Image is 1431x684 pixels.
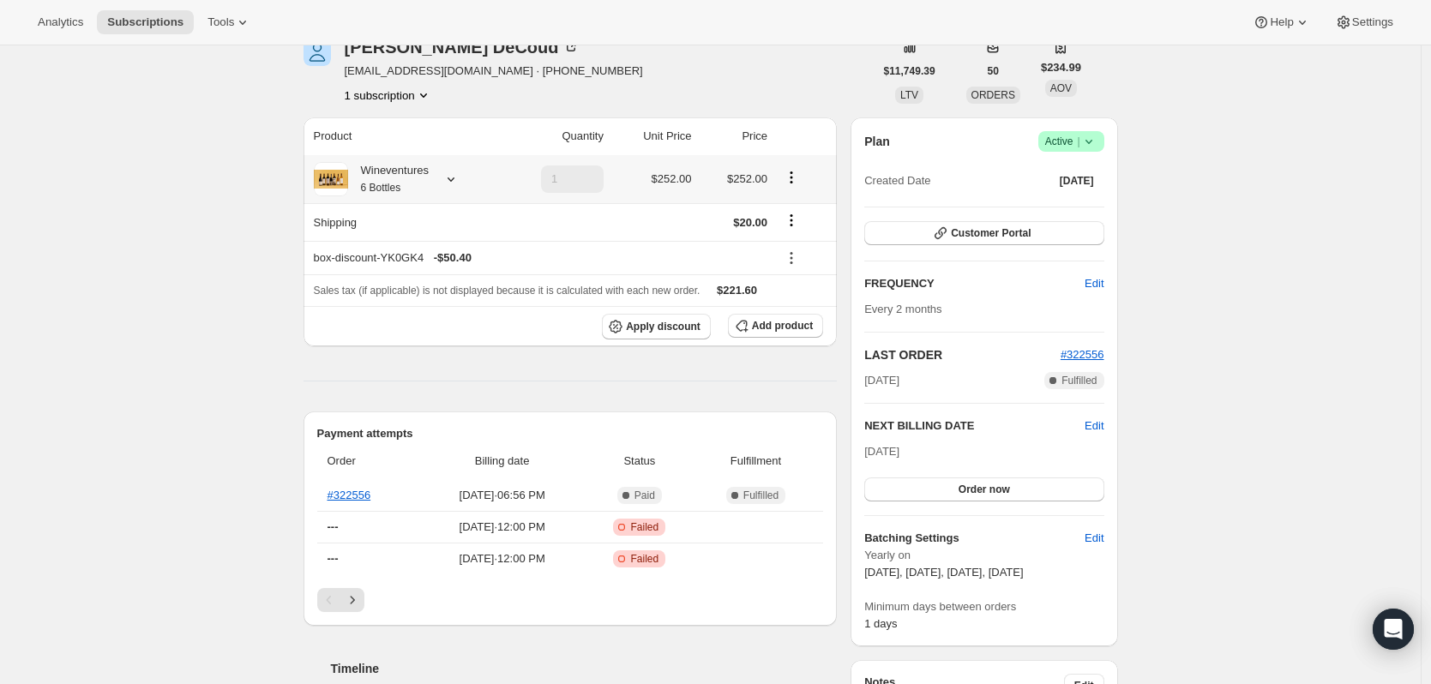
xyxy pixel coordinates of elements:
th: Product [304,117,500,155]
span: --- [328,552,339,565]
span: Failed [630,552,658,566]
span: Fulfilled [743,489,779,502]
span: Yearly on [864,547,1103,564]
span: [DATE] · 12:00 PM [424,519,580,536]
span: Add product [752,319,813,333]
span: $252.00 [727,172,767,185]
span: Edit [1085,275,1103,292]
span: $20.00 [733,216,767,229]
h2: Timeline [331,660,838,677]
span: [DATE] · 06:56 PM [424,487,580,504]
span: [EMAIL_ADDRESS][DOMAIN_NAME] · [PHONE_NUMBER] [345,63,643,80]
span: --- [328,520,339,533]
span: [DATE] [864,372,899,389]
button: Settings [1325,10,1404,34]
span: $252.00 [652,172,692,185]
span: Billing date [424,453,580,470]
th: Order [317,442,419,480]
a: #322556 [1061,348,1104,361]
span: Edit [1085,530,1103,547]
span: Steven DeCoud [304,39,331,66]
span: Customer Portal [951,226,1031,240]
span: | [1077,135,1079,148]
span: Analytics [38,15,83,29]
span: Fulfillment [699,453,813,470]
span: Every 2 months [864,303,941,315]
button: Product actions [778,168,805,187]
button: Order now [864,477,1103,501]
span: $11,749.39 [884,64,935,78]
span: Minimum days between orders [864,598,1103,615]
th: Unit Price [609,117,697,155]
span: [DATE] · 12:00 PM [424,550,580,567]
div: Wineventures [348,162,429,196]
button: Edit [1074,525,1114,552]
button: Shipping actions [778,211,805,230]
button: Add product [728,314,823,338]
button: Customer Portal [864,221,1103,245]
button: Subscriptions [97,10,194,34]
div: box-discount-YK0GK4 [314,249,768,267]
div: [PERSON_NAME] DeCoud [345,39,580,56]
button: Tools [197,10,262,34]
span: AOV [1050,82,1072,94]
h2: NEXT BILLING DATE [864,417,1085,435]
span: Fulfilled [1061,374,1097,387]
span: Subscriptions [107,15,183,29]
span: Active [1045,133,1097,150]
a: #322556 [328,489,371,501]
span: Order now [959,483,1010,496]
span: 50 [988,64,999,78]
span: Created Date [864,172,930,189]
button: $11,749.39 [874,59,946,83]
span: - $50.40 [434,249,472,267]
div: Open Intercom Messenger [1373,609,1414,650]
button: Help [1242,10,1320,34]
button: Edit [1085,417,1103,435]
span: ORDERS [971,89,1015,101]
th: Price [697,117,773,155]
h2: LAST ORDER [864,346,1061,363]
span: [DATE] [1060,174,1094,188]
span: 1 days [864,617,897,630]
span: Tools [207,15,234,29]
span: [DATE] [864,445,899,458]
span: Sales tax (if applicable) is not displayed because it is calculated with each new order. [314,285,700,297]
span: Settings [1352,15,1393,29]
h2: FREQUENCY [864,275,1085,292]
button: Next [340,588,364,612]
span: $221.60 [717,284,757,297]
span: [DATE], [DATE], [DATE], [DATE] [864,566,1023,579]
button: 50 [977,59,1009,83]
button: Product actions [345,87,432,104]
button: #322556 [1061,346,1104,363]
button: Edit [1074,270,1114,297]
span: Help [1270,15,1293,29]
button: Analytics [27,10,93,34]
button: Apply discount [602,314,711,339]
span: Apply discount [626,320,700,333]
span: Status [591,453,688,470]
h2: Plan [864,133,890,150]
span: Failed [630,520,658,534]
h2: Payment attempts [317,425,824,442]
span: Paid [634,489,655,502]
nav: Pagination [317,588,824,612]
span: LTV [900,89,918,101]
small: 6 Bottles [361,182,401,194]
h6: Batching Settings [864,530,1085,547]
th: Quantity [499,117,609,155]
th: Shipping [304,203,500,241]
button: [DATE] [1049,169,1104,193]
span: $234.99 [1041,59,1081,76]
